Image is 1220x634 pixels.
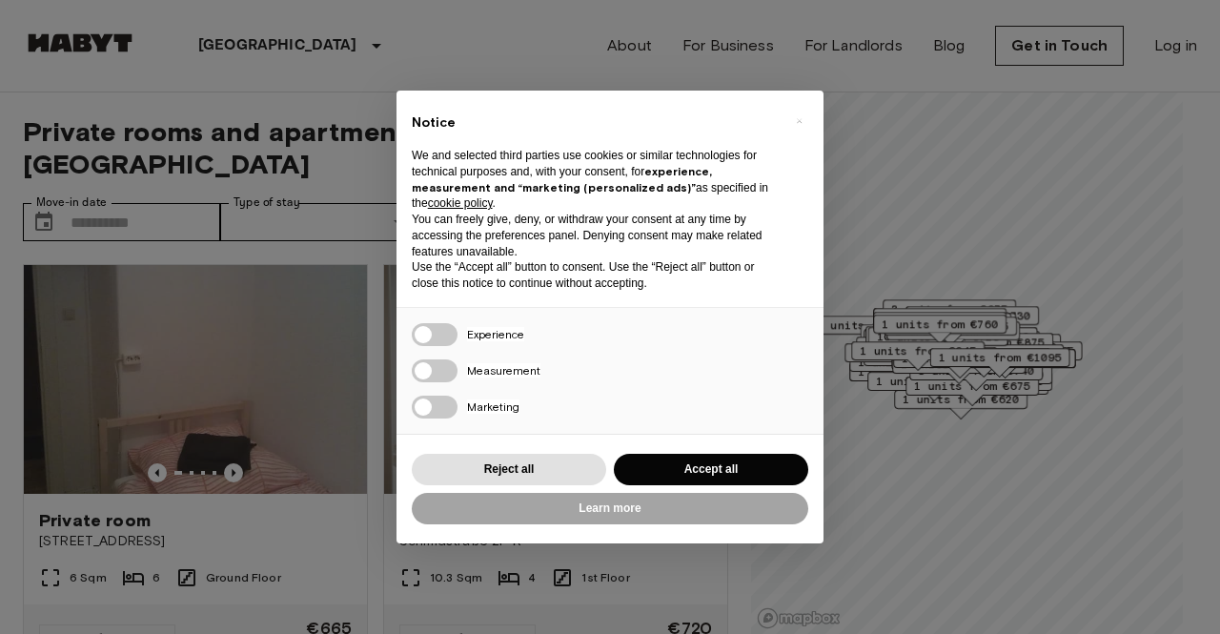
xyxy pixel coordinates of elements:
span: Measurement [467,363,540,378]
a: cookie policy [428,196,493,210]
button: Close this notice [783,106,814,136]
strong: experience, measurement and “marketing (personalized ads)” [412,164,712,194]
button: Accept all [614,454,808,485]
p: Use the “Accept all” button to consent. Use the “Reject all” button or close this notice to conti... [412,259,778,292]
button: Learn more [412,493,808,524]
span: Experience [467,327,524,341]
p: We and selected third parties use cookies or similar technologies for technical purposes and, wit... [412,148,778,212]
span: Marketing [467,399,519,414]
h2: Notice [412,113,778,133]
button: Reject all [412,454,606,485]
span: × [796,110,803,133]
p: You can freely give, deny, or withdraw your consent at any time by accessing the preferences pane... [412,212,778,259]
